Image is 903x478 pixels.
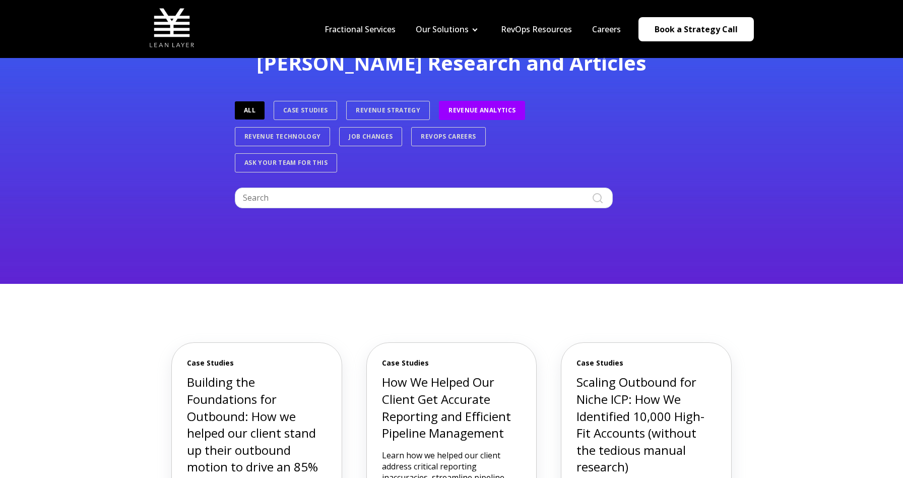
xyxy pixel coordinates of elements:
[638,17,754,41] a: Book a Strategy Call
[501,24,572,35] a: RevOps Resources
[439,101,525,120] a: Revenue Analytics
[235,101,265,119] a: ALL
[235,127,330,146] a: Revenue Technology
[346,101,430,120] a: Revenue Strategy
[576,374,704,475] a: Scaling Outbound for Niche ICP: How We Identified 10,000 High-Fit Accounts (without the tedious m...
[325,24,396,35] a: Fractional Services
[187,358,327,368] span: Case Studies
[339,127,402,146] a: Job Changes
[576,358,716,368] span: Case Studies
[235,153,337,172] a: Ask Your Team For This
[235,188,613,208] input: Search
[382,358,522,368] span: Case Studies
[274,101,337,120] a: Case Studies
[416,24,469,35] a: Our Solutions
[256,49,647,77] span: [PERSON_NAME] Research and Articles
[382,374,511,441] a: How We Helped Our Client Get Accurate Reporting and Efficient Pipeline Management
[592,24,621,35] a: Careers
[314,24,631,35] div: Navigation Menu
[411,127,485,146] a: RevOps Careers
